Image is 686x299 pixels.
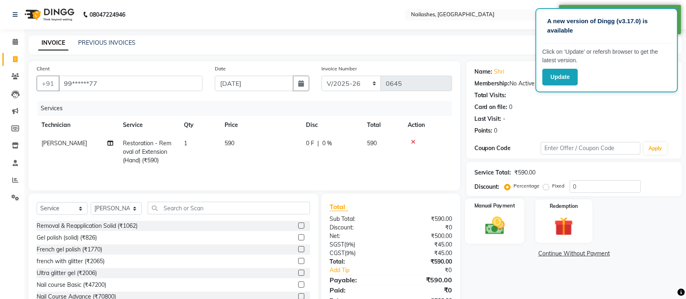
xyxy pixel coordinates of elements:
label: Percentage [514,182,540,190]
div: Membership: [474,79,510,88]
input: Search or Scan [148,202,310,214]
div: French gel polish (₹1770) [37,245,102,254]
div: No Active Membership [474,79,674,88]
span: 1 [184,140,187,147]
label: Invoice Number [321,65,357,72]
th: Technician [37,116,118,134]
div: ( ) [323,240,391,249]
img: _gift.svg [548,215,579,238]
th: Service [118,116,179,134]
div: Card on file: [474,103,508,111]
span: 0 % [322,139,332,148]
div: Ultra glitter gel (₹2006) [37,269,97,277]
div: ₹45.00 [391,249,458,258]
button: +91 [37,76,59,91]
th: Disc [301,116,362,134]
span: 9% [346,241,354,248]
div: Service Total: [474,168,511,177]
label: Manual Payment [474,202,515,210]
div: Total: [323,258,391,266]
div: Points: [474,127,493,135]
div: Gel polish (solid) (₹826) [37,234,97,242]
span: CGST [330,249,345,257]
div: ₹590.00 [391,258,458,266]
div: Coupon Code [474,144,541,153]
label: Redemption [550,203,578,210]
a: PREVIOUS INVOICES [78,39,135,46]
button: Apply [644,142,667,155]
div: ₹500.00 [391,232,458,240]
a: Shri [494,68,505,76]
div: Nail course Basic (₹47200) [37,281,106,289]
div: Sub Total: [323,215,391,223]
span: Restoration - Removal of Extension (Hand) (₹590) [123,140,171,164]
label: Client [37,65,50,72]
p: Click on ‘Update’ or refersh browser to get the latest version. [542,48,671,65]
a: INVOICE [38,36,68,50]
img: logo [21,3,76,26]
div: ₹0 [402,266,458,275]
div: ₹0 [391,223,458,232]
div: Services [37,101,458,116]
th: Price [220,116,301,134]
input: Enter Offer / Coupon Code [541,142,640,155]
span: 590 [367,140,377,147]
div: 0 [494,127,498,135]
div: Name: [474,68,493,76]
span: 590 [225,140,234,147]
div: ₹590.00 [391,275,458,285]
span: 9% [346,250,354,256]
th: Qty [179,116,220,134]
th: Total [362,116,403,134]
div: ₹590.00 [515,168,536,177]
th: Action [403,116,452,134]
b: 08047224946 [90,3,125,26]
a: Continue Without Payment [468,249,680,258]
div: ₹0 [391,285,458,295]
div: - [503,115,506,123]
div: Total Visits: [474,91,507,100]
span: 0 F [306,139,314,148]
div: Removal & Reapplication Solid (₹1062) [37,222,138,230]
img: _cash.svg [479,214,511,237]
p: A new version of Dingg (v3.17.0) is available [547,17,666,35]
div: 0 [509,103,513,111]
span: | [317,139,319,148]
button: Update [542,69,578,85]
a: Add Tip [323,266,402,275]
div: Paid: [323,285,391,295]
div: Net: [323,232,391,240]
input: Search by Name/Mobile/Email/Code [59,76,203,91]
div: Payable: [323,275,391,285]
div: french with glitter (₹2065) [37,257,105,266]
label: Date [215,65,226,72]
label: Fixed [553,182,565,190]
div: ₹45.00 [391,240,458,249]
div: ₹590.00 [391,215,458,223]
div: Last Visit: [474,115,502,123]
div: Discount: [474,183,500,191]
span: SGST [330,241,344,248]
span: Total [330,203,348,211]
div: ( ) [323,249,391,258]
span: [PERSON_NAME] [42,140,87,147]
div: Discount: [323,223,391,232]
